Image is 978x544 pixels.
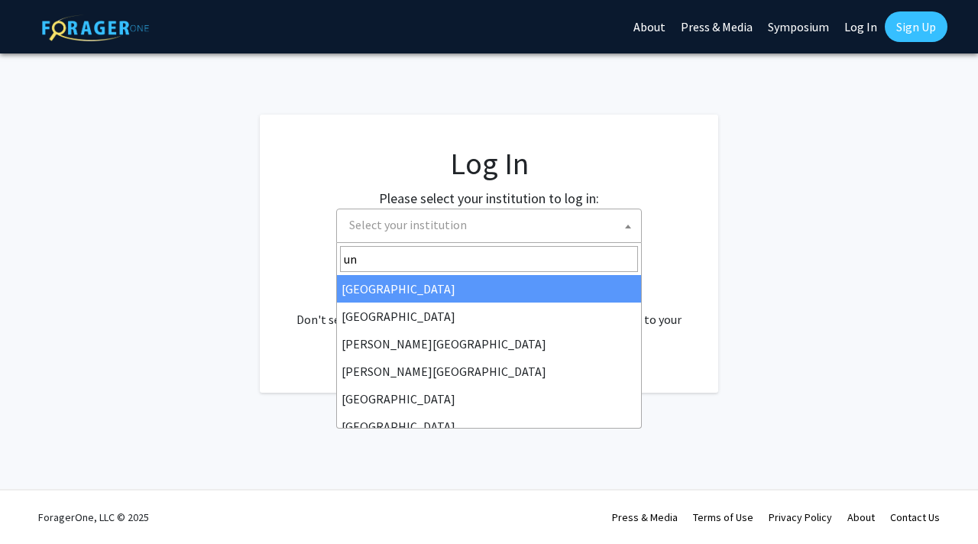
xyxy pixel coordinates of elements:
span: Select your institution [343,209,641,241]
h1: Log In [290,145,688,182]
a: Sign Up [885,11,947,42]
span: Select your institution [336,209,642,243]
li: [GEOGRAPHIC_DATA] [337,275,641,303]
li: [PERSON_NAME][GEOGRAPHIC_DATA] [337,330,641,358]
a: About [847,510,875,524]
li: [GEOGRAPHIC_DATA] [337,413,641,440]
input: Search [340,246,638,272]
a: Contact Us [890,510,940,524]
a: Privacy Policy [769,510,832,524]
label: Please select your institution to log in: [379,188,599,209]
a: Terms of Use [693,510,753,524]
span: Select your institution [349,217,467,232]
iframe: Chat [11,475,65,533]
li: [GEOGRAPHIC_DATA] [337,303,641,330]
img: ForagerOne Logo [42,15,149,41]
li: [PERSON_NAME][GEOGRAPHIC_DATA] [337,358,641,385]
a: Press & Media [612,510,678,524]
li: [GEOGRAPHIC_DATA] [337,385,641,413]
div: No account? . Don't see your institution? about bringing ForagerOne to your institution. [290,274,688,347]
div: ForagerOne, LLC © 2025 [38,491,149,544]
